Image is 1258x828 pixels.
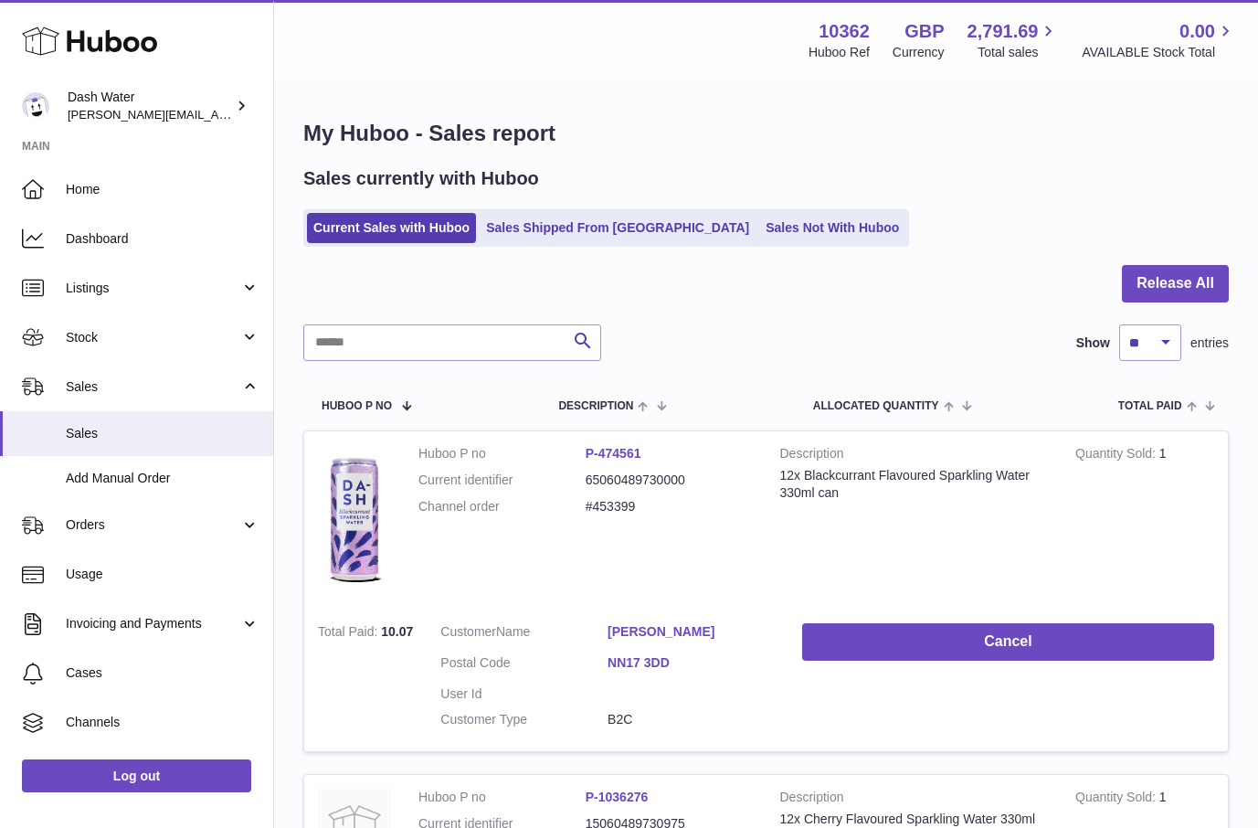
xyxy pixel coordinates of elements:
[1190,334,1229,352] span: entries
[418,472,586,489] dt: Current identifier
[66,664,259,682] span: Cases
[66,230,259,248] span: Dashboard
[307,213,476,243] a: Current Sales with Huboo
[1076,334,1110,352] label: Show
[780,467,1049,502] div: 12x Blackcurrant Flavoured Sparkling Water 330ml can
[1075,446,1159,465] strong: Quantity Sold
[68,89,232,123] div: Dash Water
[558,400,633,412] span: Description
[904,19,944,44] strong: GBP
[66,425,259,442] span: Sales
[608,654,775,672] a: NN17 3DD
[809,44,870,61] div: Huboo Ref
[66,516,240,534] span: Orders
[608,711,775,728] dd: B2C
[66,566,259,583] span: Usage
[66,181,259,198] span: Home
[66,714,259,731] span: Channels
[780,789,1049,811] strong: Description
[440,654,608,676] dt: Postal Code
[978,44,1059,61] span: Total sales
[802,623,1214,661] button: Cancel
[1062,431,1228,610] td: 1
[381,624,413,639] span: 10.07
[813,400,939,412] span: ALLOCATED Quantity
[22,92,49,120] img: james@dash-water.com
[303,166,539,191] h2: Sales currently with Huboo
[68,107,366,122] span: [PERSON_NAME][EMAIL_ADDRESS][DOMAIN_NAME]
[759,213,905,243] a: Sales Not With Huboo
[780,445,1049,467] strong: Description
[303,119,1229,148] h1: My Huboo - Sales report
[586,790,649,804] a: P-1036276
[440,623,608,645] dt: Name
[322,400,392,412] span: Huboo P no
[418,789,586,806] dt: Huboo P no
[608,623,775,641] a: [PERSON_NAME]
[967,19,1039,44] span: 2,791.69
[1075,790,1159,809] strong: Quantity Sold
[66,280,240,297] span: Listings
[819,19,870,44] strong: 10362
[66,329,240,346] span: Stock
[66,470,259,487] span: Add Manual Order
[586,446,641,461] a: P-474561
[586,498,753,515] dd: #453399
[418,498,586,515] dt: Channel order
[318,445,391,591] img: 103621706197826.png
[480,213,756,243] a: Sales Shipped From [GEOGRAPHIC_DATA]
[1118,400,1182,412] span: Total paid
[440,685,608,703] dt: User Id
[1082,44,1236,61] span: AVAILABLE Stock Total
[418,445,586,462] dt: Huboo P no
[66,615,240,632] span: Invoicing and Payments
[440,711,608,728] dt: Customer Type
[22,759,251,792] a: Log out
[586,472,753,489] dd: 65060489730000
[318,624,381,643] strong: Total Paid
[1082,19,1236,61] a: 0.00 AVAILABLE Stock Total
[893,44,945,61] div: Currency
[1122,265,1229,303] button: Release All
[1179,19,1215,44] span: 0.00
[440,624,496,639] span: Customer
[967,19,1060,61] a: 2,791.69 Total sales
[66,378,240,396] span: Sales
